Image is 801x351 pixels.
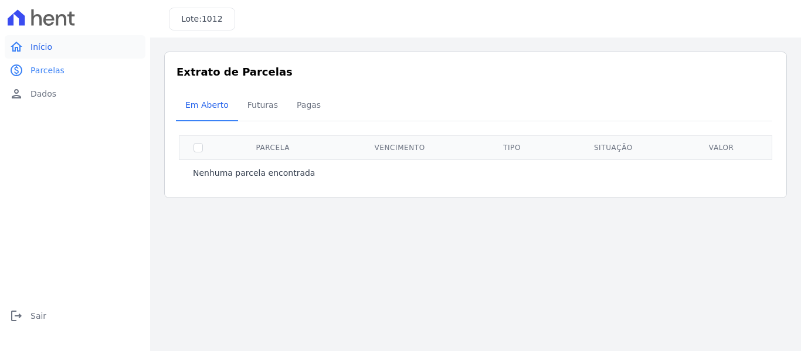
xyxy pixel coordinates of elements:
[217,135,329,159] th: Parcela
[30,310,46,322] span: Sair
[471,135,553,159] th: Tipo
[238,91,287,121] a: Futuras
[290,93,328,117] span: Pagas
[177,64,775,80] h3: Extrato de Parcelas
[176,91,238,121] a: Em Aberto
[329,135,471,159] th: Vencimento
[9,63,23,77] i: paid
[5,304,145,328] a: logoutSair
[181,13,223,25] h3: Lote:
[30,41,52,53] span: Início
[553,135,673,159] th: Situação
[287,91,330,121] a: Pagas
[202,14,223,23] span: 1012
[9,87,23,101] i: person
[9,309,23,323] i: logout
[240,93,285,117] span: Futuras
[673,135,769,159] th: Valor
[30,64,65,76] span: Parcelas
[178,93,236,117] span: Em Aberto
[193,167,315,179] p: Nenhuma parcela encontrada
[5,82,145,105] a: personDados
[30,88,56,100] span: Dados
[5,59,145,82] a: paidParcelas
[9,40,23,54] i: home
[5,35,145,59] a: homeInício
